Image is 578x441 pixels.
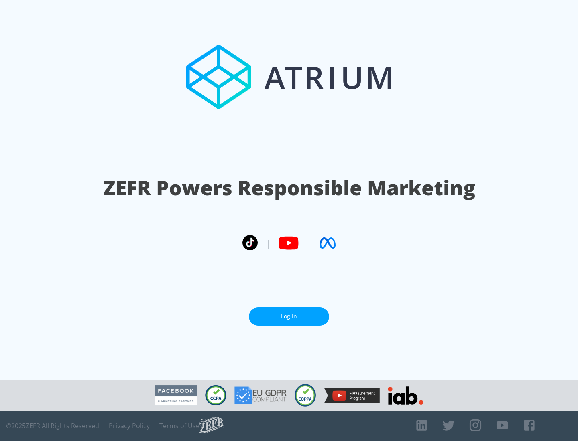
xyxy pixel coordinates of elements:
a: Terms of Use [159,422,199,430]
img: Facebook Marketing Partner [155,385,197,406]
img: IAB [388,386,423,405]
img: YouTube Measurement Program [324,388,380,403]
h1: ZEFR Powers Responsible Marketing [103,174,475,202]
img: CCPA Compliant [205,385,226,405]
a: Log In [249,307,329,326]
span: | [266,237,271,249]
a: Privacy Policy [109,422,150,430]
img: COPPA Compliant [295,384,316,407]
span: | [307,237,311,249]
span: © 2025 ZEFR All Rights Reserved [6,422,99,430]
img: GDPR Compliant [234,386,287,404]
